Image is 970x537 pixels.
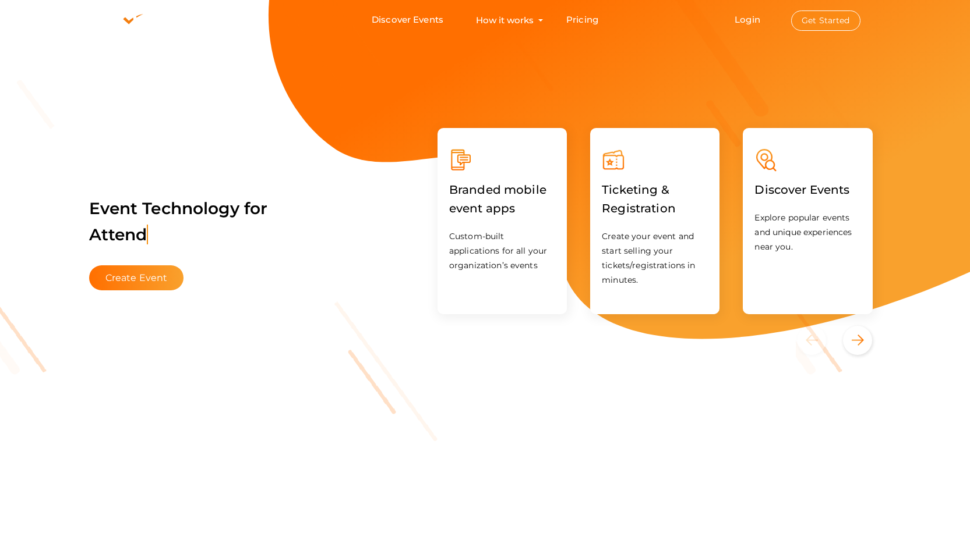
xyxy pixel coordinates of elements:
[89,265,184,290] button: Create Event
[372,9,443,31] a: Discover Events
[449,204,555,215] a: Branded mobile event apps
[89,181,268,262] label: Event Technology for
[449,229,555,273] p: Custom-built applications for all your organization’s events
[843,326,872,355] button: Next
[754,211,860,254] p: Explore popular events and unique experiences near you.
[602,204,708,215] a: Ticketing & Registration
[472,9,537,31] button: How it works
[602,172,708,226] label: Ticketing & Registration
[449,172,555,226] label: Branded mobile event apps
[754,185,849,196] a: Discover Events
[89,225,149,244] span: Attend
[602,229,708,287] p: Create your event and start selling your tickets/registrations in minutes.
[735,14,760,25] a: Login
[566,9,598,31] a: Pricing
[797,326,841,355] button: Previous
[754,172,849,208] label: Discover Events
[791,10,860,31] button: Get Started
